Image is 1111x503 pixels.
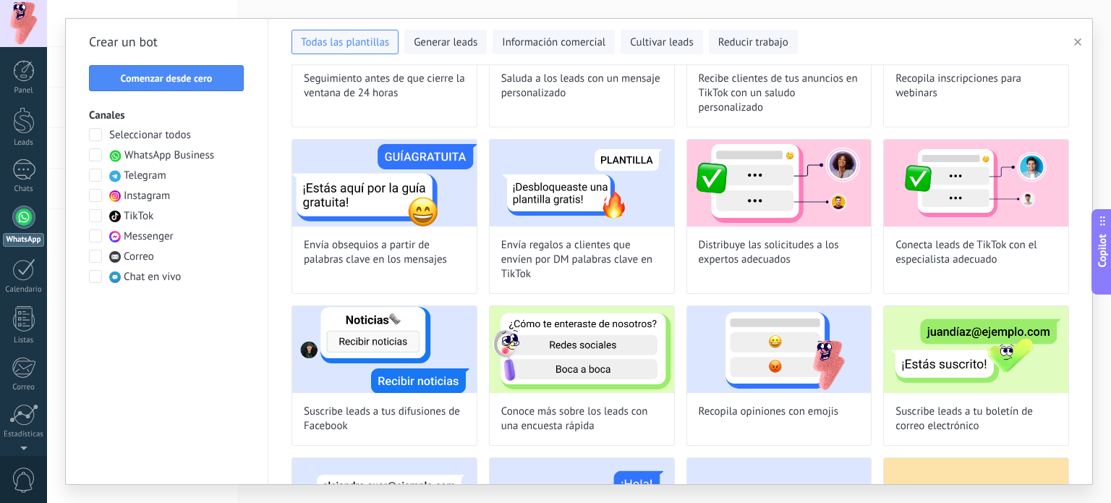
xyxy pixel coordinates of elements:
button: Todas las plantillas [291,30,399,54]
img: Recopila opiniones con emojis [687,306,872,393]
button: Información comercial [493,30,615,54]
img: Suscribe leads a tu boletín de correo electrónico [884,306,1068,393]
span: Suscribe leads a tu boletín de correo electrónico [895,405,1057,434]
span: Comenzar desde cero [121,73,213,83]
button: Comenzar desde cero [89,65,244,91]
div: Leads [3,138,45,148]
span: Messenger [124,229,174,244]
span: Suscribe leads a tus difusiones de Facebook [304,405,465,434]
button: Cultivar leads [621,30,702,54]
span: Envía regalos a clientes que envíen por DM palabras clave en TikTok [501,238,663,282]
span: Generar leads [414,35,477,50]
div: Calendario [3,285,45,295]
span: Chat en vivo [124,270,181,284]
button: Generar leads [404,30,487,54]
span: Recibe clientes de tus anuncios en TikTok con un saludo personalizado [699,72,860,115]
div: Estadísticas [3,430,45,439]
h3: Canales [89,109,244,122]
span: Correo [124,250,154,264]
span: Seguimiento antes de que cierre la ventana de 24 horas [304,72,465,101]
img: Conecta leads de TikTok con el especialista adecuado [884,140,1068,227]
div: Listas [3,336,45,345]
span: Instagram [124,189,170,203]
span: Recopila opiniones con emojis [699,405,839,419]
div: Panel [3,86,45,96]
span: Telegram [124,169,166,183]
span: Seleccionar todos [109,128,191,143]
img: Suscribe leads a tus difusiones de Facebook [292,306,477,393]
span: Reducir trabajo [718,35,788,50]
img: Envía regalos a clientes que envíen por DM palabras clave en TikTok [490,140,674,227]
span: Información comercial [502,35,605,50]
span: Copilot [1095,234,1110,267]
div: Correo [3,383,45,392]
span: TikTok [124,209,153,224]
span: Distribuye las solicitudes a los expertos adecuados [699,238,860,267]
img: Distribuye las solicitudes a los expertos adecuados [687,140,872,227]
span: Conecta leads de TikTok con el especialista adecuado [895,238,1057,267]
span: WhatsApp Business [124,148,214,163]
span: Cultivar leads [630,35,693,50]
span: Envía obsequios a partir de palabras clave en los mensajes [304,238,465,267]
div: WhatsApp [3,233,44,247]
span: Todas las plantillas [301,35,389,50]
div: Chats [3,185,45,194]
span: Saluda a los leads con un mensaje personalizado [501,72,663,101]
img: Conoce más sobre los leads con una encuesta rápida [490,306,674,393]
img: Envía obsequios a partir de palabras clave en los mensajes [292,140,477,227]
span: Recopila inscripciones para webinars [895,72,1057,101]
span: Conoce más sobre los leads con una encuesta rápida [501,405,663,434]
button: Reducir trabajo [709,30,798,54]
h2: Crear un bot [89,30,244,54]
